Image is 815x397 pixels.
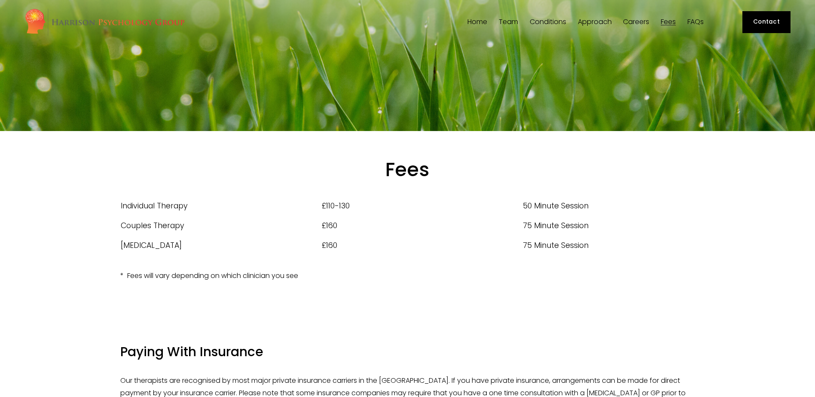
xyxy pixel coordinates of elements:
[120,216,321,235] td: Couples Therapy
[120,343,695,361] h4: Paying With Insurance
[623,18,649,26] a: Careers
[742,11,791,33] a: Contact
[522,196,695,216] td: 50 Minute Session
[530,18,566,25] span: Conditions
[661,18,676,26] a: Fees
[120,196,321,216] td: Individual Therapy
[321,196,522,216] td: £110-130
[467,18,487,26] a: Home
[120,158,695,182] h1: Fees
[120,235,321,255] td: [MEDICAL_DATA]
[522,216,695,235] td: 75 Minute Session
[321,216,522,235] td: £160
[321,235,522,255] td: £160
[578,18,612,26] a: folder dropdown
[499,18,518,25] span: Team
[530,18,566,26] a: folder dropdown
[522,235,695,255] td: 75 Minute Session
[120,270,695,282] p: * Fees will vary depending on which clinician you see
[499,18,518,26] a: folder dropdown
[24,8,185,36] img: Harrison Psychology Group
[578,18,612,25] span: Approach
[687,18,704,26] a: FAQs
